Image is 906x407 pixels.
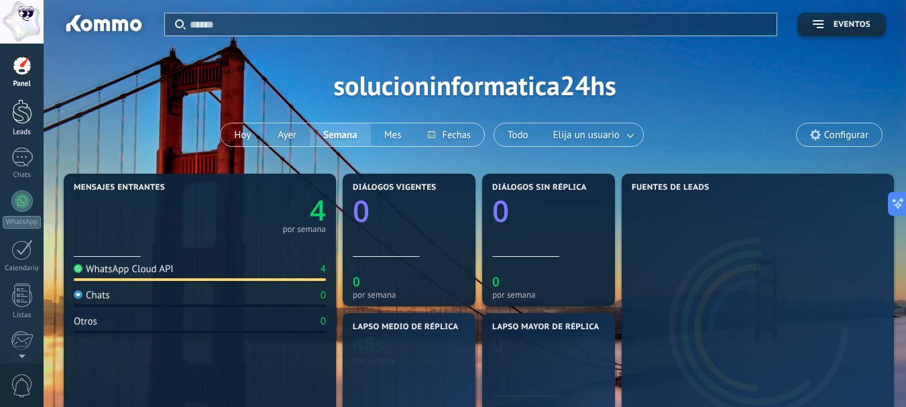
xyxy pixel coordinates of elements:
text: 0 [492,331,504,357]
div: por semana [353,290,465,300]
div: Listas [3,311,42,320]
button: Hoy [221,123,264,146]
span: Diálogos vigentes [353,183,437,192]
img: Chats [74,290,82,299]
div: por semana [492,290,605,300]
span: Fuentes de leads [632,183,710,192]
div: WhatsApp Cloud API [74,263,174,276]
span: Diálogos sin réplica [492,183,587,192]
span: Lapso medio de réplica [353,323,459,332]
div: Leads [3,128,42,137]
div: Chats [74,289,110,302]
div: por semana [282,226,326,233]
img: WhatsApp Cloud API [74,264,82,273]
div: Otros [74,315,97,328]
span: Elija un usuario [551,126,622,144]
div: WhatsApp [3,216,41,229]
text: 0 [353,190,370,231]
span: Configurar [824,129,868,141]
button: Mes [371,123,415,146]
button: Elija un usuario [542,123,643,146]
div: 0 [321,289,326,302]
div: 4 [321,263,326,276]
div: por semana [353,355,465,365]
button: Fechas [414,123,484,146]
text: 0 [353,273,360,290]
span: Eventos [834,20,870,30]
text: 0 [492,190,509,231]
text: 48s [353,331,384,357]
button: Eventos [797,13,886,36]
div: Panel [3,80,42,89]
span: Mensajes entrantes [74,183,165,192]
button: Ayer [264,123,310,146]
div: Calendario [3,264,42,273]
a: 4 [200,191,326,229]
button: Semana [310,123,371,146]
button: Todo [494,123,542,146]
text: 0 [492,273,500,290]
span: Lapso mayor de réplica [492,323,599,332]
text: 4 [310,191,326,229]
div: 0 [321,315,326,328]
div: Chats [3,171,42,180]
